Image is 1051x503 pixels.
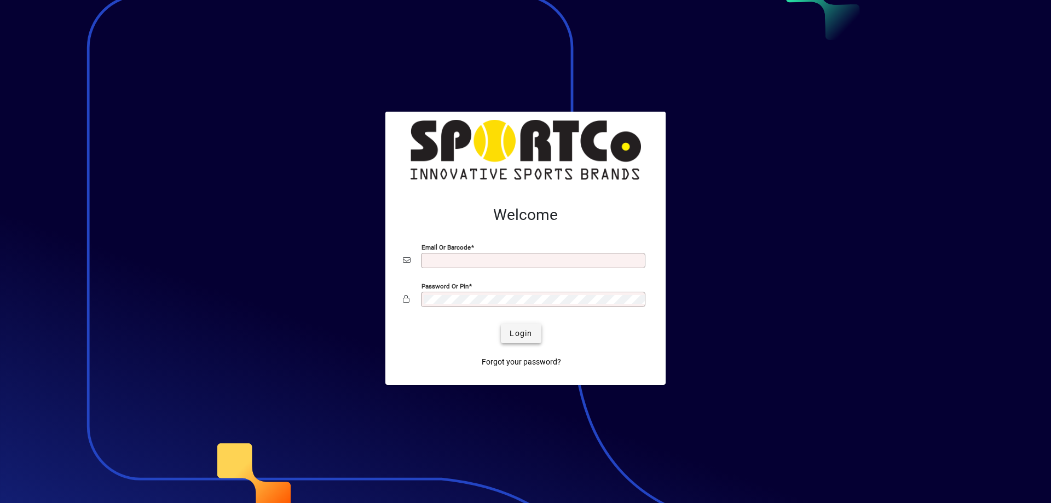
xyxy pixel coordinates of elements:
[477,352,565,372] a: Forgot your password?
[421,282,469,290] mat-label: Password or Pin
[403,206,648,224] h2: Welcome
[510,328,532,339] span: Login
[482,356,561,368] span: Forgot your password?
[501,323,541,343] button: Login
[421,244,471,251] mat-label: Email or Barcode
